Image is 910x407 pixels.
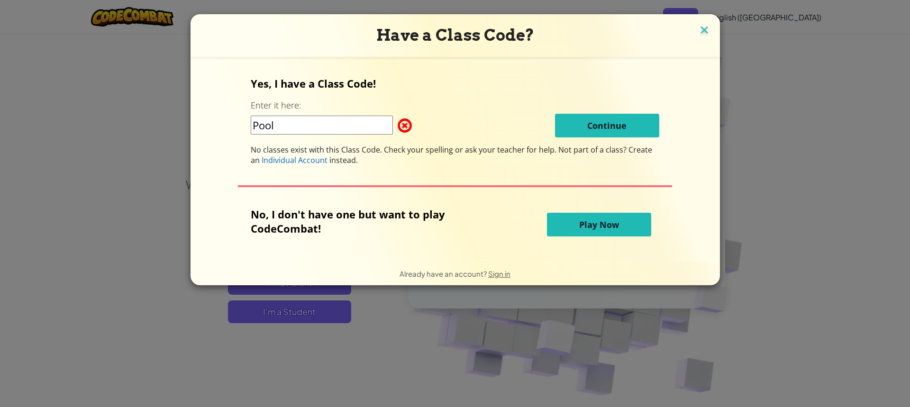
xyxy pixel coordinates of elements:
[251,76,659,90] p: Yes, I have a Class Code!
[698,24,710,38] img: close icon
[262,155,328,165] span: Individual Account
[547,213,651,236] button: Play Now
[328,155,358,165] span: instead.
[555,114,659,137] button: Continue
[488,269,510,278] a: Sign in
[251,145,652,165] span: Not part of a class? Create an
[251,145,558,155] span: No classes exist with this Class Code. Check your spelling or ask your teacher for help.
[376,26,534,45] span: Have a Class Code?
[400,269,488,278] span: Already have an account?
[579,219,619,230] span: Play Now
[251,207,491,235] p: No, I don't have one but want to play CodeCombat!
[251,99,301,111] label: Enter it here:
[587,120,627,131] span: Continue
